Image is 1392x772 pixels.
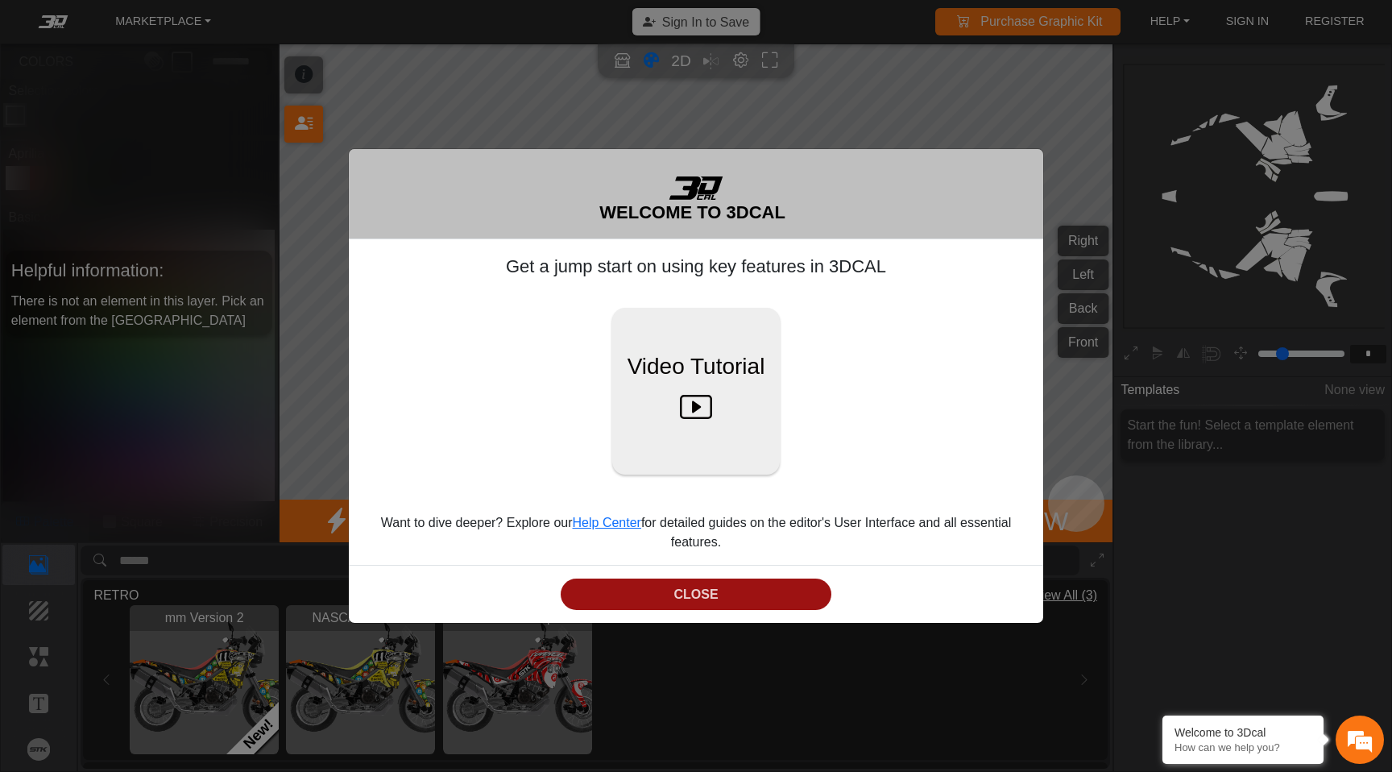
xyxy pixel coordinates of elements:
[207,476,307,526] div: Articles
[628,350,765,384] span: Video Tutorial
[264,8,303,47] div: Minimize live chat window
[1174,741,1311,753] p: How can we help you?
[573,516,641,529] a: Help Center
[108,476,208,526] div: FAQs
[108,85,295,106] div: Chat with us now
[362,252,1030,281] h5: Get a jump start on using key features in 3DCAL
[612,308,780,475] button: Video Tutorial
[8,504,108,516] span: Conversation
[8,420,307,476] textarea: Type your message and hit 'Enter'
[599,199,785,226] h5: WELCOME TO 3DCAL
[93,189,222,342] span: We're online!
[561,579,831,610] button: CLOSE
[18,83,42,107] div: Navigation go back
[1174,726,1311,739] div: Welcome to 3Dcal
[362,513,1030,552] p: Want to dive deeper? Explore our for detailed guides on the editor's User Interface and all essen...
